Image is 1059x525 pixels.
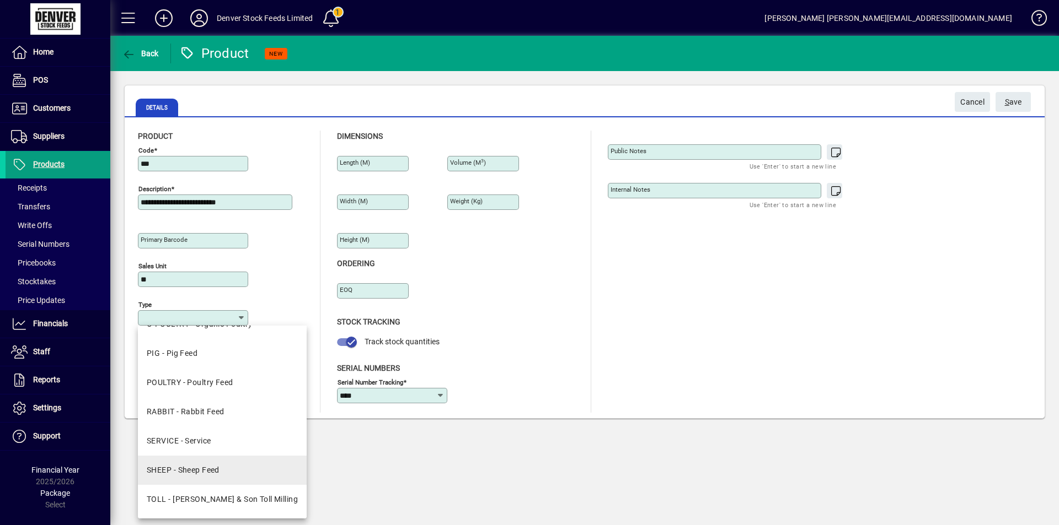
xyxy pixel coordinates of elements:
[33,47,54,56] span: Home
[6,235,110,253] a: Serial Numbers
[481,158,484,164] sup: 3
[11,277,56,286] span: Stocktakes
[6,272,110,291] a: Stocktakes
[337,132,383,140] span: Dimensions
[31,466,79,474] span: Financial Year
[6,197,110,216] a: Transfers
[340,197,368,205] mat-label: Width (m)
[6,67,110,94] a: POS
[764,9,1012,27] div: [PERSON_NAME] [PERSON_NAME][EMAIL_ADDRESS][DOMAIN_NAME]
[33,403,61,412] span: Settings
[147,377,233,388] div: POULTRY - Poultry Feed
[6,178,110,197] a: Receipts
[138,485,307,514] mat-option: TOLL - James & Son Toll Milling
[179,45,249,62] div: Product
[611,147,646,155] mat-label: Public Notes
[110,44,171,63] app-page-header-button: Back
[33,75,48,84] span: POS
[138,368,307,397] mat-option: POULTRY - Poultry Feed
[6,366,110,394] a: Reports
[340,286,352,294] mat-label: EOQ
[33,347,50,356] span: Staff
[138,132,173,140] span: Product
[33,375,60,384] span: Reports
[6,216,110,235] a: Write Offs
[6,423,110,450] a: Support
[11,240,69,248] span: Serial Numbers
[996,92,1031,112] button: Save
[6,394,110,422] a: Settings
[11,221,52,230] span: Write Offs
[40,489,70,497] span: Package
[122,49,159,58] span: Back
[11,258,56,267] span: Pricebooks
[955,92,990,112] button: Cancel
[6,338,110,366] a: Staff
[33,160,65,169] span: Products
[960,93,985,111] span: Cancel
[6,39,110,66] a: Home
[11,296,65,305] span: Price Updates
[33,104,71,112] span: Customers
[138,262,167,270] mat-label: Sales unit
[340,236,370,243] mat-label: Height (m)
[146,8,181,28] button: Add
[138,147,154,154] mat-label: Code
[138,301,152,308] mat-label: Type
[611,186,650,193] mat-label: Internal Notes
[141,236,188,243] mat-label: Primary barcode
[147,464,220,476] div: SHEEP - Sheep Feed
[1005,93,1022,111] span: ave
[6,253,110,272] a: Pricebooks
[337,317,400,326] span: Stock Tracking
[33,319,68,328] span: Financials
[6,291,110,310] a: Price Updates
[6,310,110,338] a: Financials
[337,259,375,268] span: Ordering
[119,44,162,63] button: Back
[138,426,307,456] mat-option: SERVICE - Service
[450,197,483,205] mat-label: Weight (Kg)
[6,95,110,122] a: Customers
[147,348,197,359] div: PIG - Pig Feed
[750,198,836,211] mat-hint: Use 'Enter' to start a new line
[138,339,307,368] mat-option: PIG - Pig Feed
[147,494,298,505] div: TOLL - [PERSON_NAME] & Son Toll Milling
[340,159,370,166] mat-label: Length (m)
[6,123,110,150] a: Suppliers
[138,397,307,426] mat-option: RABBIT - Rabbit Feed
[33,431,61,440] span: Support
[138,185,171,193] mat-label: Description
[147,406,224,418] div: RABBIT - Rabbit Feed
[750,160,836,172] mat-hint: Use 'Enter' to start a new line
[11,202,50,211] span: Transfers
[1005,98,1009,106] span: S
[147,435,211,447] div: SERVICE - Service
[337,364,400,372] span: Serial Numbers
[269,50,283,57] span: NEW
[181,8,217,28] button: Profile
[338,378,403,386] mat-label: Serial Number tracking
[217,9,313,27] div: Denver Stock Feeds Limited
[1023,2,1045,38] a: Knowledge Base
[450,159,486,166] mat-label: Volume (m )
[136,99,178,116] span: Details
[138,456,307,485] mat-option: SHEEP - Sheep Feed
[11,183,47,192] span: Receipts
[33,132,65,140] span: Suppliers
[365,337,440,346] span: Track stock quantities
